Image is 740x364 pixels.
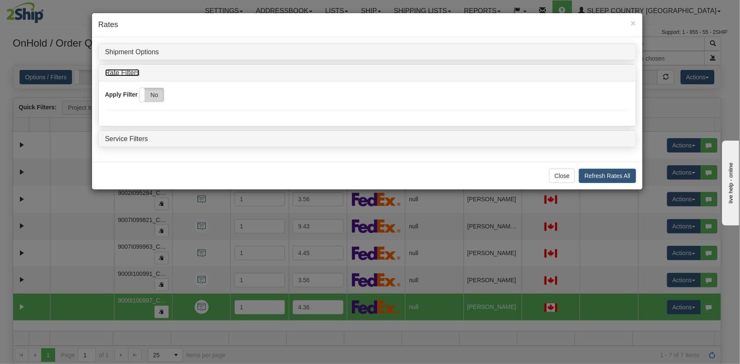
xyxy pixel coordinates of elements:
span: × [631,18,636,28]
a: Service Filters [105,135,148,142]
label: No [140,88,164,102]
a: Rate Filters [105,69,140,76]
button: Refresh Rates All [579,169,636,183]
iframe: chat widget [720,139,739,225]
label: Apply Filter [105,90,138,99]
a: Shipment Options [105,48,159,56]
button: Close [549,169,575,183]
h4: Rates [98,19,636,31]
div: live help - online [6,7,78,14]
button: Close [631,19,636,28]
